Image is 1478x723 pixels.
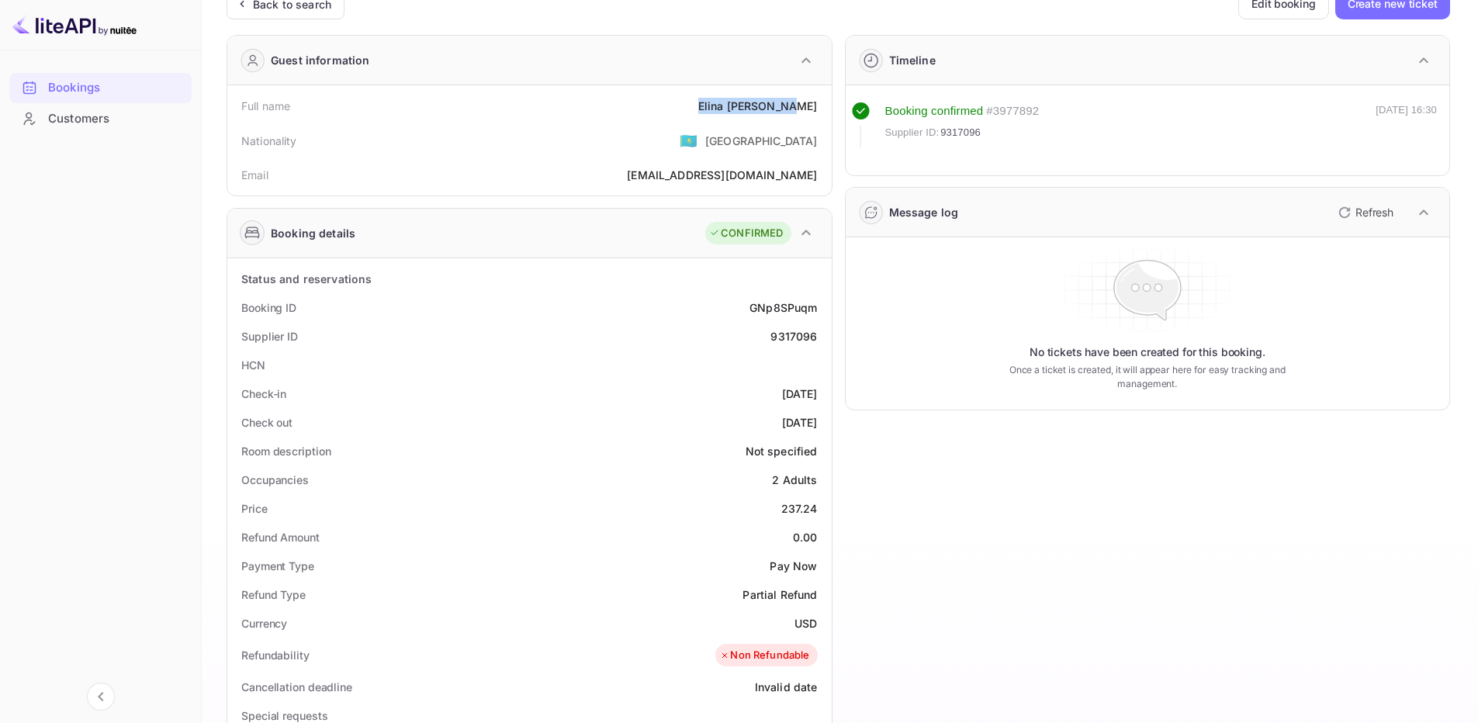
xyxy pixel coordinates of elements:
div: Full name [241,98,290,114]
button: Collapse navigation [87,683,115,711]
div: Pay Now [770,558,817,574]
div: Nationality [241,133,297,149]
div: Refundability [241,647,310,663]
div: Check-in [241,386,286,402]
div: Guest information [271,52,370,68]
div: Message log [889,204,959,220]
div: CONFIRMED [709,226,783,241]
p: No tickets have been created for this booking. [1030,344,1265,360]
div: Supplier ID [241,328,298,344]
span: 9317096 [940,125,981,140]
div: Occupancies [241,472,309,488]
span: Supplier ID: [885,125,940,140]
div: Elina [PERSON_NAME] [698,98,818,114]
div: Email [241,167,268,183]
a: Bookings [9,73,192,102]
div: Invalid date [755,679,818,695]
div: [DATE] [782,414,818,431]
div: Room description [241,443,331,459]
div: Timeline [889,52,936,68]
div: Price [241,500,268,517]
span: United States [680,126,697,154]
div: 0.00 [793,529,818,545]
img: LiteAPI logo [12,12,137,37]
div: [DATE] 16:30 [1376,102,1437,147]
div: [DATE] [782,386,818,402]
p: Refresh [1355,204,1393,220]
div: Not specified [746,443,818,459]
div: Refund Type [241,586,306,603]
div: HCN [241,357,265,373]
div: Bookings [48,79,184,97]
div: Status and reservations [241,271,372,287]
div: Non Refundable [719,648,809,663]
div: GNp8SPuqm [749,299,817,316]
p: Once a ticket is created, it will appear here for easy tracking and management. [985,363,1310,391]
button: Refresh [1329,200,1400,225]
div: Currency [241,615,287,631]
a: Customers [9,104,192,133]
div: Cancellation deadline [241,679,352,695]
div: Booking details [271,225,355,241]
div: USD [794,615,817,631]
div: Customers [9,104,192,134]
div: [GEOGRAPHIC_DATA] [705,133,818,149]
div: Check out [241,414,292,431]
div: Payment Type [241,558,314,574]
div: Refund Amount [241,529,320,545]
div: Partial Refund [742,586,817,603]
div: 2 Adults [772,472,817,488]
div: Bookings [9,73,192,103]
div: 237.24 [781,500,818,517]
div: Booking ID [241,299,296,316]
div: Booking confirmed [885,102,984,120]
div: # 3977892 [986,102,1039,120]
div: [EMAIL_ADDRESS][DOMAIN_NAME] [627,167,817,183]
div: Customers [48,110,184,128]
div: 9317096 [770,328,817,344]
